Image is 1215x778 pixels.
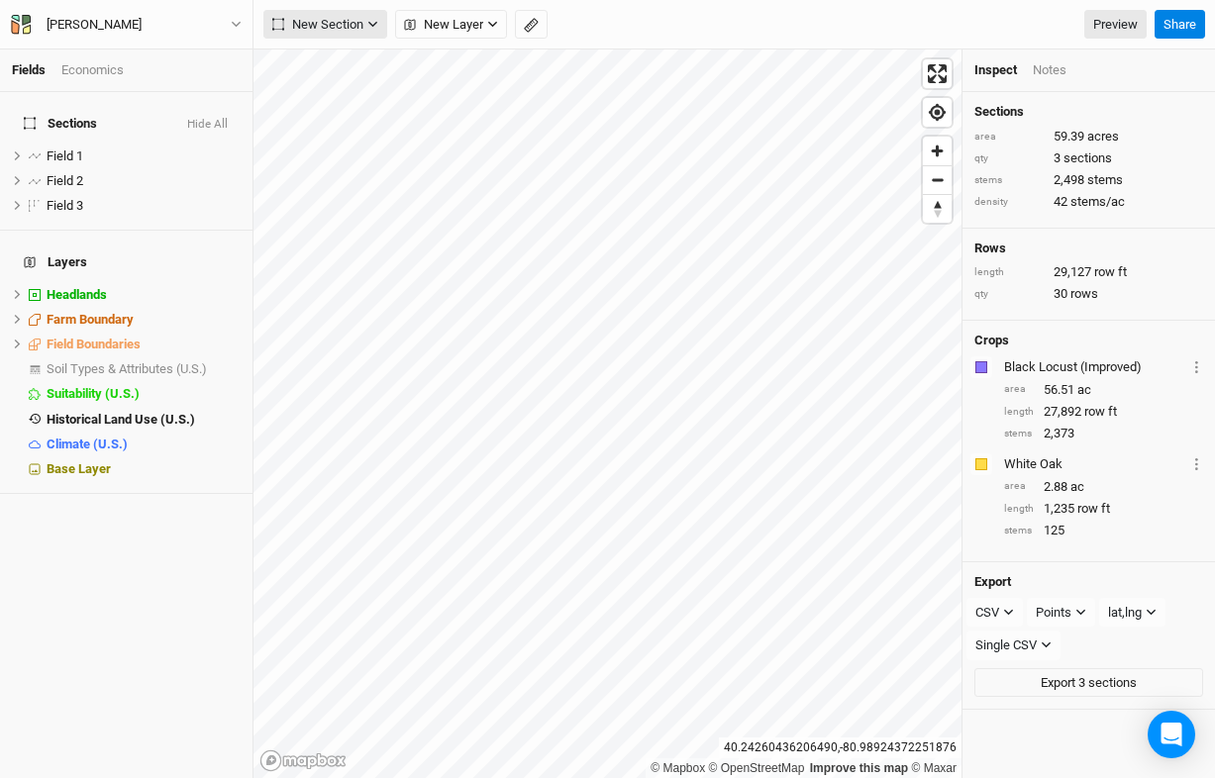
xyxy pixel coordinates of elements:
[974,668,1203,698] button: Export 3 sections
[1004,382,1034,397] div: area
[47,287,241,303] div: Headlands
[1004,381,1203,399] div: 56.51
[1077,381,1091,399] span: ac
[1094,263,1127,281] span: row ft
[47,173,83,188] span: Field 2
[974,149,1203,167] div: 3
[47,173,241,189] div: Field 2
[974,128,1203,146] div: 59.39
[719,737,962,758] div: 40.24260436206490 , -80.98924372251876
[974,265,1044,280] div: length
[263,10,387,40] button: New Section
[1004,478,1203,496] div: 2.88
[47,461,111,476] span: Base Layer
[923,98,952,127] button: Find my location
[404,15,483,35] span: New Layer
[1148,711,1195,758] div: Open Intercom Messenger
[974,130,1044,145] div: area
[923,59,952,88] span: Enter fullscreen
[186,118,229,132] button: Hide All
[974,195,1044,210] div: density
[1099,598,1165,628] button: lat,lng
[24,116,97,132] span: Sections
[974,574,1203,590] h4: Export
[10,14,243,36] button: [PERSON_NAME]
[974,193,1203,211] div: 42
[47,15,142,35] div: Coffelt
[975,635,1037,655] div: Single CSV
[1190,355,1203,378] button: Crop Usage
[61,61,124,79] div: Economics
[12,62,46,77] a: Fields
[47,312,241,328] div: Farm Boundary
[1004,502,1034,517] div: length
[1004,455,1186,473] div: White Oak
[47,437,128,451] span: Climate (U.S.)
[974,333,1009,348] h4: Crops
[47,386,140,401] span: Suitability (U.S.)
[1004,479,1034,494] div: area
[1084,10,1147,40] a: Preview
[47,148,83,163] span: Field 1
[47,361,207,376] span: Soil Types & Attributes (U.S.)
[974,287,1044,302] div: qty
[1004,522,1203,539] div: 125
[1004,403,1203,421] div: 27,892
[966,598,1023,628] button: CSV
[974,171,1203,189] div: 2,498
[1027,598,1095,628] button: Points
[651,761,705,775] a: Mapbox
[1155,10,1205,40] button: Share
[1004,500,1203,518] div: 1,235
[923,194,952,223] button: Reset bearing to north
[47,412,195,427] span: Historical Land Use (U.S.)
[974,241,1203,256] h4: Rows
[47,337,241,352] div: Field Boundaries
[12,243,241,282] h4: Layers
[974,151,1044,166] div: qty
[974,285,1203,303] div: 30
[395,10,507,40] button: New Layer
[47,198,241,214] div: Field 3
[923,137,952,165] button: Zoom in
[810,761,908,775] a: Improve this map
[974,61,1017,79] div: Inspect
[1070,193,1125,211] span: stems/ac
[1070,285,1098,303] span: rows
[47,198,83,213] span: Field 3
[47,312,134,327] span: Farm Boundary
[1033,61,1066,79] div: Notes
[1004,524,1034,538] div: stems
[47,337,141,351] span: Field Boundaries
[47,361,241,377] div: Soil Types & Attributes (U.S.)
[1036,603,1071,623] div: Points
[515,10,548,40] button: Shortcut: M
[1087,171,1123,189] span: stems
[974,173,1044,188] div: stems
[975,603,999,623] div: CSV
[1004,425,1203,442] div: 2,373
[1087,128,1119,146] span: acres
[1004,427,1034,441] div: stems
[923,166,952,194] span: Zoom out
[1108,603,1142,623] div: lat,lng
[1004,405,1034,420] div: length
[1070,478,1084,496] span: ac
[1190,452,1203,475] button: Crop Usage
[47,437,241,452] div: Climate (U.S.)
[47,148,241,164] div: Field 1
[966,631,1061,660] button: Single CSV
[974,104,1203,120] h4: Sections
[923,165,952,194] button: Zoom out
[47,15,142,35] div: [PERSON_NAME]
[47,461,241,477] div: Base Layer
[47,412,241,428] div: Historical Land Use (U.S.)
[1077,500,1110,518] span: row ft
[1004,358,1186,376] div: Black Locust (Improved)
[1063,149,1112,167] span: sections
[974,263,1203,281] div: 29,127
[259,749,347,772] a: Mapbox logo
[253,49,962,778] canvas: Map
